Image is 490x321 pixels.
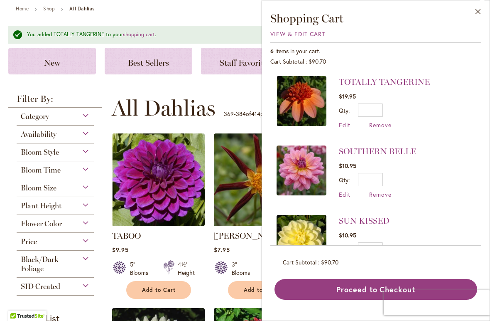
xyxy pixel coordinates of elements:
[283,258,316,266] span: Cart Subtotal
[21,148,59,157] span: Bloom Style
[44,58,60,68] span: New
[251,110,260,118] span: 414
[112,220,205,228] a: TABOO
[21,165,61,175] span: Bloom Time
[236,110,246,118] span: 384
[214,133,306,226] img: TAHOMA MOONSHOT
[339,231,356,239] span: $10.95
[21,112,49,121] span: Category
[128,58,169,68] span: Best Sellers
[244,286,278,294] span: Add to Cart
[8,94,102,108] strong: Filter By:
[275,47,320,55] span: items in your cart.
[270,11,343,25] span: Shopping Cart
[178,260,195,277] div: 4½' Height
[123,31,155,38] a: shopping cart
[339,106,350,114] label: Qty
[224,107,283,121] p: - of products
[214,231,288,241] a: [PERSON_NAME]
[339,176,350,184] label: Qty
[220,58,271,68] span: Staff Favorites
[339,245,350,253] label: Qty
[69,5,95,12] strong: All Dahlias
[21,255,59,273] span: Black/Dark Foliage
[339,146,416,156] a: SOUTHERN BELLE
[21,201,61,210] span: Plant Height
[339,121,350,129] a: Edit
[339,162,356,170] span: $10.95
[369,190,392,198] a: Remove
[228,281,293,299] button: Add to Cart
[112,246,129,254] span: $9.95
[142,286,176,294] span: Add to Cart
[339,92,356,100] span: $19.95
[270,30,325,38] a: View & Edit Cart
[112,231,141,241] a: TABOO
[339,216,390,226] a: SUN KISSED
[27,31,457,39] div: You added TOTALLY TANGERINE to your .
[277,146,326,195] img: SOUTHERN BELLE
[21,237,37,246] span: Price
[384,290,490,315] iframe: reCAPTCHA
[6,291,29,315] iframe: Launch Accessibility Center
[270,47,274,55] span: 6
[21,130,56,139] span: Availability
[277,146,326,198] a: SOUTHERN BELLE
[112,96,216,121] span: All Dahlias
[43,5,55,12] a: Shop
[112,133,205,226] img: TABOO
[277,76,326,129] a: TOTALLY TANGERINE
[339,190,350,198] a: Edit
[126,281,191,299] button: Add to Cart
[309,57,326,65] span: $90.70
[270,57,304,65] span: Cart Subtotal
[277,215,326,268] a: SUN KISSED
[232,260,255,277] div: 3" Blooms
[21,183,56,193] span: Bloom Size
[214,246,230,254] span: $7.95
[369,121,392,129] a: Remove
[201,48,289,74] a: Staff Favorites
[16,5,29,12] a: Home
[277,76,326,126] img: TOTALLY TANGERINE
[21,282,60,291] span: SID Created
[274,279,477,300] button: Proceed to Checkout
[8,48,96,74] a: New
[321,258,338,266] span: $90.70
[339,77,430,87] a: TOTALLY TANGERINE
[214,220,306,228] a: TAHOMA MOONSHOT
[130,260,153,277] div: 5" Blooms
[277,215,326,265] img: SUN KISSED
[224,110,234,118] span: 369
[21,219,62,228] span: Flower Color
[105,48,192,74] a: Best Sellers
